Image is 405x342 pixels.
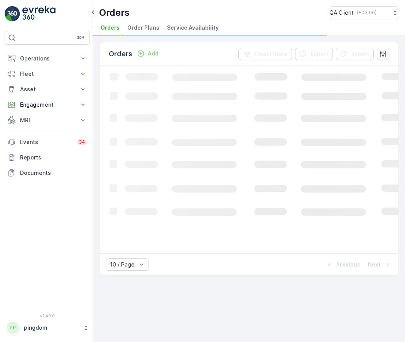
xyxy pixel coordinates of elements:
img: logo_light-DOdMpM7g.png [22,6,56,22]
button: Add [134,49,162,58]
p: Fleet [20,70,74,78]
button: MRF [5,112,90,128]
span: Orders [101,24,120,32]
p: Documents [20,169,87,177]
p: Orders [99,7,130,19]
a: Documents [5,165,90,181]
span: Order Plans [127,24,159,32]
p: ( +03:00 ) [357,10,376,16]
img: logo [5,6,20,22]
p: MRF [20,116,74,124]
p: Events [20,138,73,146]
button: Previous [325,260,361,269]
button: Operations [5,51,90,66]
p: Clear Filters [254,50,287,58]
span: v 1.49.0 [5,313,90,318]
p: Add [148,50,159,57]
p: 34 [79,139,85,145]
p: Engagement [20,101,74,109]
p: Previous [336,261,360,268]
p: Reports [20,154,87,161]
a: Events34 [5,134,90,150]
p: pingdom [24,324,79,332]
button: Export [295,48,333,60]
p: Orders [109,49,132,59]
button: Engagement [5,97,90,112]
a: Reports [5,150,90,165]
div: PP [7,322,19,334]
button: Fleet [5,66,90,82]
button: Asset [5,82,90,97]
p: Asset [20,85,74,93]
p: Import [351,50,369,58]
p: QA Client [329,9,354,17]
span: Service Availability [167,24,219,32]
button: Clear Filters [238,48,292,60]
p: ⌘B [77,35,84,41]
p: Export [310,50,328,58]
p: Next [368,261,381,268]
button: QA Client(+03:00) [329,6,399,19]
p: Operations [20,55,74,62]
button: Import [336,48,374,60]
button: PPpingdom [5,320,90,336]
button: Next [367,260,392,269]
